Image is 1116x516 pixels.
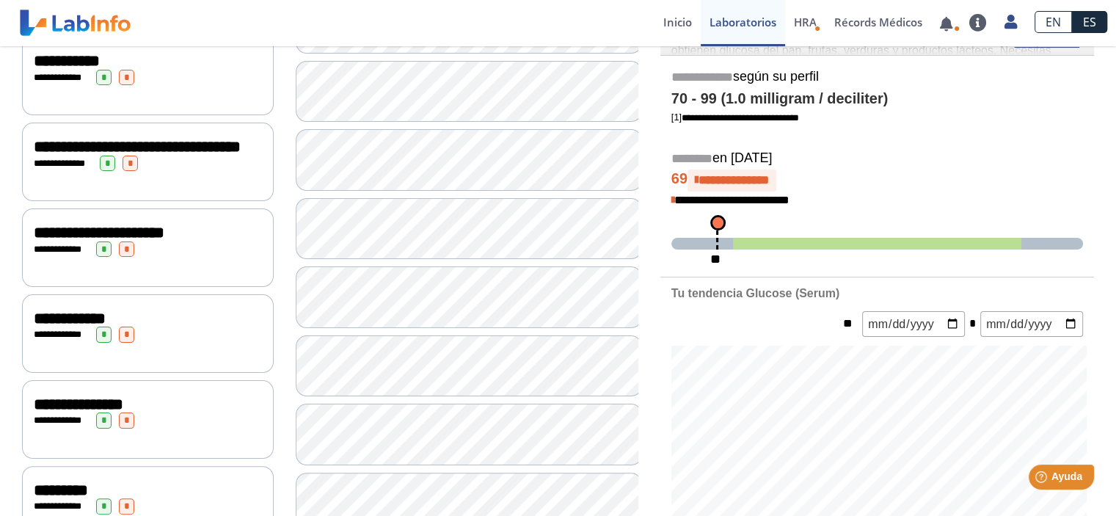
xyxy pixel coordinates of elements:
iframe: Help widget launcher [985,459,1100,500]
a: [1] [671,112,799,123]
a: ES [1072,11,1107,33]
span: HRA [794,15,817,29]
h4: 69 [671,170,1083,192]
h4: 70 - 99 (1.0 milligram / deciliter) [671,90,1083,108]
input: mm/dd/yyyy [980,311,1083,337]
b: Tu tendencia Glucose (Serum) [671,287,839,299]
h5: según su perfil [671,69,1083,86]
input: mm/dd/yyyy [862,311,965,337]
h5: en [DATE] [671,150,1083,167]
a: EN [1035,11,1072,33]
